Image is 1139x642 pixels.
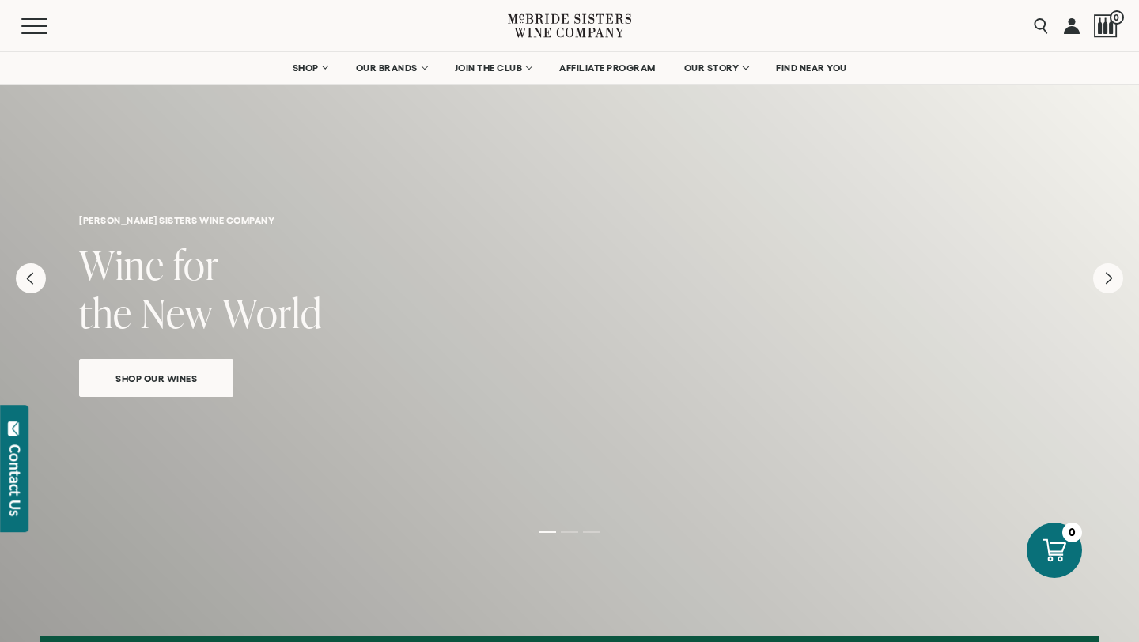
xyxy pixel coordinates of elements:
span: FIND NEAR YOU [776,62,847,74]
a: OUR BRANDS [346,52,437,84]
li: Page dot 3 [583,531,600,533]
span: OUR BRANDS [356,62,418,74]
span: 0 [1110,10,1124,25]
span: New [141,285,214,340]
h6: [PERSON_NAME] sisters wine company [79,215,1060,225]
button: Mobile Menu Trigger [21,18,78,34]
span: Wine [79,237,165,292]
a: OUR STORY [674,52,759,84]
div: 0 [1062,523,1082,542]
span: SHOP [293,62,320,74]
a: FIND NEAR YOU [766,52,857,84]
li: Page dot 2 [561,531,578,533]
a: AFFILIATE PROGRAM [549,52,666,84]
span: JOIN THE CLUB [455,62,523,74]
span: World [222,285,322,340]
span: OUR STORY [684,62,740,74]
span: the [79,285,132,340]
div: Contact Us [7,444,23,516]
button: Previous [16,263,46,293]
li: Page dot 1 [539,531,556,533]
a: JOIN THE CLUB [445,52,542,84]
button: Next [1093,263,1123,293]
span: Shop Our Wines [88,369,225,387]
a: SHOP [282,52,338,84]
span: for [173,237,219,292]
a: Shop Our Wines [79,359,233,397]
span: AFFILIATE PROGRAM [559,62,656,74]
